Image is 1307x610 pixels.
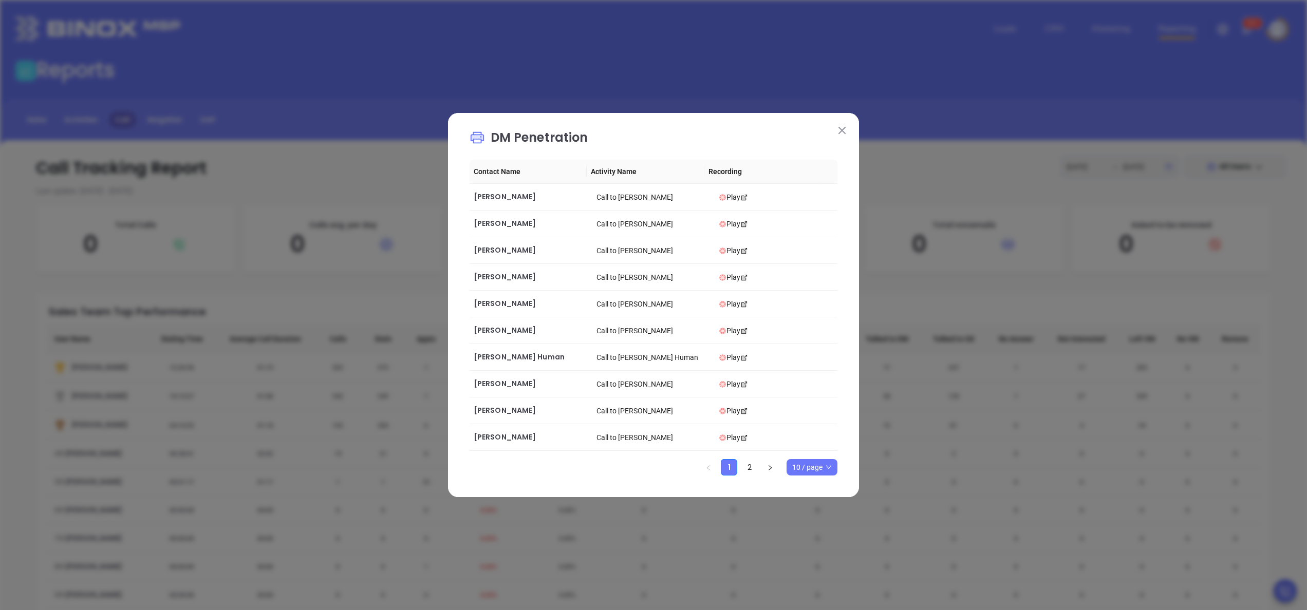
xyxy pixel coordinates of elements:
span: [PERSON_NAME] [474,218,536,228]
div: Play [719,325,833,336]
a: 1 [721,460,737,475]
span: left [705,465,712,471]
span: [PERSON_NAME] [474,432,536,442]
div: Call to [PERSON_NAME] Human [596,352,711,363]
div: Play [719,352,833,363]
li: 1 [721,459,737,475]
div: Call to [PERSON_NAME] [596,405,711,416]
div: Call to [PERSON_NAME] [596,378,711,390]
div: Play [719,245,833,256]
th: Activity Name [587,160,704,184]
p: DM Penetration [470,128,837,152]
span: [PERSON_NAME] [474,272,536,282]
div: Call to [PERSON_NAME] [596,272,711,283]
div: Call to [PERSON_NAME] [596,218,711,230]
span: [PERSON_NAME] [474,298,536,309]
div: Play [719,218,833,230]
div: Play [719,432,833,443]
span: [PERSON_NAME] [474,378,536,389]
button: right [762,459,778,475]
a: 2 [742,460,757,475]
span: [PERSON_NAME] [474,405,536,415]
div: Play [719,298,833,310]
div: Call to [PERSON_NAME] [596,298,711,310]
img: close modal [838,127,846,134]
div: Play [719,272,833,283]
div: Play [719,405,833,416]
div: Play [719,192,833,203]
span: 10 / page [792,460,832,475]
div: Call to [PERSON_NAME] [596,245,711,256]
th: Recording [704,160,821,184]
div: Page Size [787,459,837,475]
li: 2 [741,459,758,475]
span: [PERSON_NAME] [474,245,536,255]
li: Previous Page [700,459,717,475]
span: [PERSON_NAME] [474,325,536,335]
li: Next Page [762,459,778,475]
div: Call to [PERSON_NAME] [596,192,711,203]
span: [PERSON_NAME] Human [474,352,565,362]
span: [PERSON_NAME] [474,192,536,202]
div: Play [719,378,833,390]
div: Call to [PERSON_NAME] [596,325,711,336]
span: right [767,465,773,471]
th: Contact Name [470,160,587,184]
button: left [700,459,717,475]
div: Call to [PERSON_NAME] [596,432,711,443]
